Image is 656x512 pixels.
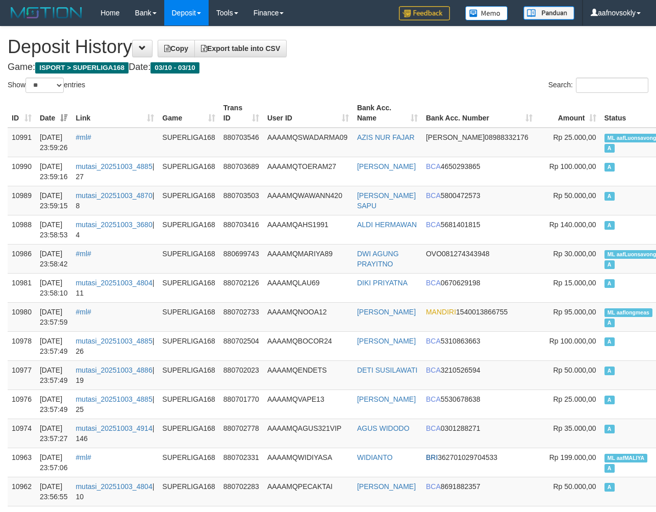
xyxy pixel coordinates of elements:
[36,244,72,273] td: [DATE] 23:58:42
[263,477,353,506] td: AAAAMQPECAKTAI
[36,186,72,215] td: [DATE] 23:59:15
[548,78,648,93] label: Search:
[422,244,537,273] td: 081274343948
[219,157,263,186] td: 880703689
[219,360,263,389] td: 880702023
[8,78,85,93] label: Show entries
[8,5,85,20] img: MOTION_logo.png
[263,99,353,128] th: User ID: activate to sort column ascending
[8,157,36,186] td: 10990
[75,250,91,258] a: #ml#
[422,99,537,128] th: Bank Acc. Number: activate to sort column ascending
[422,157,537,186] td: 4650293865
[357,453,393,461] a: WIDIANTO
[158,215,219,244] td: SUPERLIGA168
[36,448,72,477] td: [DATE] 23:57:06
[36,128,72,157] td: [DATE] 23:59:26
[263,128,353,157] td: AAAAMQSWADARMA09
[604,319,615,327] span: Approved
[71,360,158,389] td: | 19
[604,396,615,404] span: Approved
[75,221,152,229] a: mutasi_20251003_3680
[71,157,158,186] td: | 27
[426,133,485,141] span: [PERSON_NAME]
[36,331,72,360] td: [DATE] 23:57:49
[71,389,158,419] td: | 25
[8,244,36,273] td: 10986
[523,6,574,20] img: panduan.png
[8,448,36,477] td: 10963
[422,215,537,244] td: 5681401815
[426,162,441,170] span: BCA
[158,186,219,215] td: SUPERLIGA168
[8,186,36,215] td: 10989
[158,419,219,448] td: SUPERLIGA168
[219,186,263,215] td: 880703503
[422,273,537,302] td: 0670629198
[75,191,152,200] a: mutasi_20251003_4870
[8,99,36,128] th: ID: activate to sort column ascending
[426,424,441,432] span: BCA
[158,302,219,331] td: SUPERLIGA168
[426,366,441,374] span: BCA
[604,425,615,433] span: Approved
[36,302,72,331] td: [DATE] 23:57:59
[604,483,615,492] span: Approved
[75,308,91,316] a: #ml#
[219,244,263,273] td: 880699743
[357,366,418,374] a: DETI SUSILAWATI
[263,273,353,302] td: AAAAMQLAU69
[75,133,91,141] a: #ml#
[604,454,648,462] span: Manually Linked by aafMALIYA
[36,157,72,186] td: [DATE] 23:59:16
[604,464,615,473] span: Approved
[219,448,263,477] td: 880702331
[426,250,442,258] span: OVO
[8,128,36,157] td: 10991
[357,250,399,268] a: DWI AGUNG PRAYITNO
[263,448,353,477] td: AAAAMQWIDIYASA
[158,244,219,273] td: SUPERLIGA168
[75,279,152,287] a: mutasi_20251003_4804
[553,308,596,316] span: Rp 95.000,00
[158,477,219,506] td: SUPERLIGA168
[36,215,72,244] td: [DATE] 23:58:53
[36,419,72,448] td: [DATE] 23:57:27
[426,308,456,316] span: MANDIRI
[357,337,416,345] a: [PERSON_NAME]
[75,424,152,432] a: mutasi_20251003_4914
[422,186,537,215] td: 5800472573
[426,191,441,200] span: BCA
[8,62,648,72] h4: Game: Date:
[263,419,353,448] td: AAAAMQAGUS321VIP
[549,221,596,229] span: Rp 140.000,00
[158,157,219,186] td: SUPERLIGA168
[426,453,438,461] span: BRI
[399,6,450,20] img: Feedback.jpg
[553,279,596,287] span: Rp 15.000,00
[158,389,219,419] td: SUPERLIGA168
[553,395,596,403] span: Rp 25.000,00
[8,389,36,419] td: 10976
[75,482,152,491] a: mutasi_20251003_4804
[263,215,353,244] td: AAAAMQAHS1991
[8,215,36,244] td: 10988
[8,419,36,448] td: 10974
[8,37,648,57] h1: Deposit History
[219,419,263,448] td: 880702778
[553,250,596,258] span: Rp 30.000,00
[263,360,353,389] td: AAAAMQENDETS
[164,44,188,53] span: Copy
[36,360,72,389] td: [DATE] 23:57:49
[263,331,353,360] td: AAAAMQBOCOR24
[604,279,615,288] span: Approved
[553,133,596,141] span: Rp 25.000,00
[604,192,615,201] span: Approved
[426,221,441,229] span: BCA
[71,477,158,506] td: | 10
[422,302,537,331] td: 1540013866755
[426,395,441,403] span: BCA
[422,389,537,419] td: 5530678638
[71,331,158,360] td: | 26
[71,419,158,448] td: | 146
